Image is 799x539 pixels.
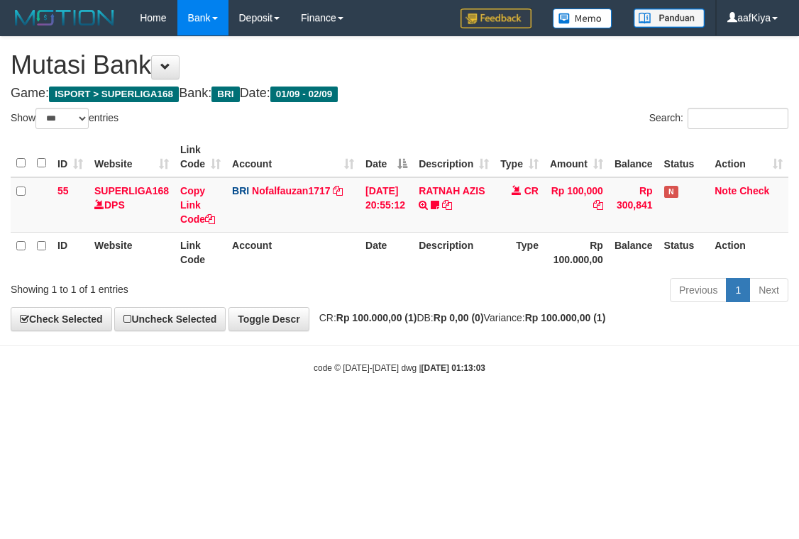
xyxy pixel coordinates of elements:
[609,137,659,177] th: Balance
[175,137,226,177] th: Link Code: activate to sort column ascending
[659,232,710,272] th: Status
[52,232,89,272] th: ID
[360,137,413,177] th: Date: activate to sort column descending
[11,87,788,101] h4: Game: Bank: Date:
[52,137,89,177] th: ID: activate to sort column ascending
[709,232,788,272] th: Action
[544,137,609,177] th: Amount: activate to sort column ascending
[228,307,309,331] a: Toggle Descr
[211,87,239,102] span: BRI
[525,312,606,323] strong: Rp 100.000,00 (1)
[11,307,112,331] a: Check Selected
[11,277,322,296] div: Showing 1 to 1 of 1 entries
[11,51,788,79] h1: Mutasi Bank
[314,363,485,373] small: code © [DATE]-[DATE] dwg |
[49,87,179,102] span: ISPORT > SUPERLIGA168
[232,185,249,196] span: BRI
[89,232,175,272] th: Website
[419,185,485,196] a: RATNAH AZIS
[593,199,603,211] a: Copy Rp 100,000 to clipboard
[609,177,659,233] td: Rp 300,841
[749,278,788,302] a: Next
[94,185,169,196] a: SUPERLIGA168
[442,199,452,211] a: Copy RATNAH AZIS to clipboard
[544,232,609,272] th: Rp 100.000,00
[544,177,609,233] td: Rp 100,000
[89,137,175,177] th: Website: activate to sort column ascending
[670,278,727,302] a: Previous
[114,307,226,331] a: Uncheck Selected
[726,278,750,302] a: 1
[461,9,531,28] img: Feedback.jpg
[270,87,338,102] span: 01/09 - 02/09
[659,137,710,177] th: Status
[553,9,612,28] img: Button%20Memo.svg
[715,185,737,196] a: Note
[413,137,495,177] th: Description: activate to sort column ascending
[226,232,360,272] th: Account
[57,185,69,196] span: 55
[175,232,226,272] th: Link Code
[709,137,788,177] th: Action: activate to sort column ascending
[688,108,788,129] input: Search:
[739,185,769,196] a: Check
[226,137,360,177] th: Account: activate to sort column ascending
[434,312,484,323] strong: Rp 0,00 (0)
[495,232,544,272] th: Type
[333,185,343,196] a: Copy Nofalfauzan1717 to clipboard
[35,108,89,129] select: Showentries
[252,185,330,196] a: Nofalfauzan1717
[11,108,119,129] label: Show entries
[11,7,119,28] img: MOTION_logo.png
[180,185,215,225] a: Copy Link Code
[634,9,705,28] img: panduan.png
[524,185,539,196] span: CR
[89,177,175,233] td: DPS
[421,363,485,373] strong: [DATE] 01:13:03
[495,137,544,177] th: Type: activate to sort column ascending
[649,108,788,129] label: Search:
[336,312,417,323] strong: Rp 100.000,00 (1)
[413,232,495,272] th: Description
[360,177,413,233] td: [DATE] 20:55:12
[609,232,659,272] th: Balance
[360,232,413,272] th: Date
[664,186,678,198] span: Has Note
[312,312,606,323] span: CR: DB: Variance:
